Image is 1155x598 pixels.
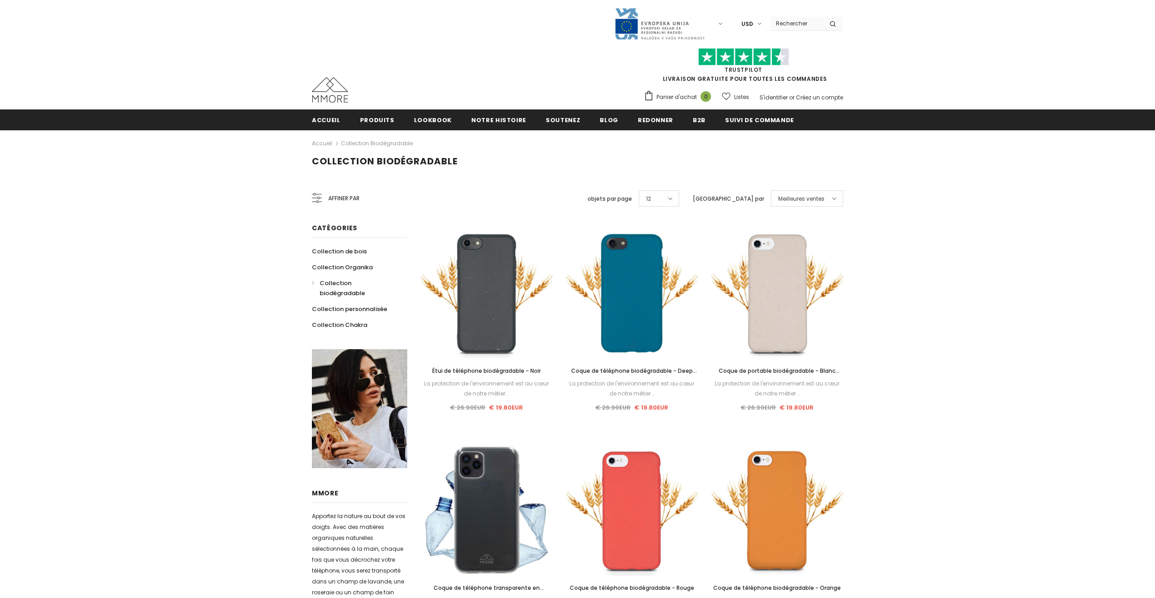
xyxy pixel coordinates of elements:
span: Redonner [638,116,673,124]
span: Suivi de commande [725,116,794,124]
a: Collection biodégradable [341,139,413,147]
span: Collection personnalisée [312,305,387,313]
span: Collection de bois [312,247,367,256]
span: 0 [701,91,711,102]
span: Blog [600,116,618,124]
span: Lookbook [414,116,452,124]
a: Collection de bois [312,243,367,259]
span: Coque de téléphone biodégradable - Deep Sea Blue [571,367,697,385]
a: Suivi de commande [725,109,794,130]
span: Panier d'achat [656,93,697,102]
span: € 26.90EUR [450,403,485,412]
a: Javni Razpis [614,20,705,27]
span: € 19.80EUR [489,403,523,412]
span: LIVRAISON GRATUITE POUR TOUTES LES COMMANDES [644,52,843,83]
label: objets par page [587,194,632,203]
a: S'identifier [760,94,788,101]
a: Produits [360,109,395,130]
label: [GEOGRAPHIC_DATA] par [693,194,764,203]
img: Javni Razpis [614,7,705,40]
a: Listes [722,89,749,105]
input: Search Site [770,17,823,30]
span: or [789,94,795,101]
span: Collection Chakra [312,321,367,329]
a: Créez un compte [796,94,843,101]
span: 12 [646,194,651,203]
a: B2B [693,109,706,130]
a: Panier d'achat 0 [644,90,716,104]
span: Produits [360,116,395,124]
a: soutenez [546,109,580,130]
a: Accueil [312,138,332,149]
a: TrustPilot [725,66,762,74]
div: La protection de l'environnement est au cœur de notre métier... [421,379,553,399]
span: € 19.80EUR [780,403,814,412]
a: Accueil [312,109,341,130]
a: Coque de portable biodégradable - Blanc naturel [711,366,843,376]
span: € 19.80EUR [634,403,668,412]
span: Collection biodégradable [320,279,365,297]
a: Coque de téléphone transparente en plastique océanique recyclé [421,583,553,593]
a: Redonner [638,109,673,130]
a: Coque de téléphone biodégradable - Deep Sea Blue [566,366,698,376]
span: Meilleures ventes [778,194,824,203]
span: soutenez [546,116,580,124]
span: Listes [734,93,749,102]
span: USD [741,20,753,29]
span: Collection biodégradable [312,155,458,168]
span: € 26.90EUR [740,403,776,412]
img: Cas MMORE [312,77,348,103]
span: Affiner par [328,193,360,203]
a: Collection Organika [312,259,373,275]
a: Coque de téléphone biodégradable - Orange [711,583,843,593]
a: Notre histoire [471,109,526,130]
span: Collection Organika [312,263,373,272]
span: MMORE [312,489,339,498]
span: Accueil [312,116,341,124]
a: Étui de téléphone biodégradable - Noir [421,366,553,376]
span: Étui de téléphone biodégradable - Noir [432,367,541,375]
a: Coque de téléphone biodégradable - Rouge [566,583,698,593]
a: Blog [600,109,618,130]
a: Collection personnalisée [312,301,387,317]
span: € 26.90EUR [595,403,631,412]
a: Collection biodégradable [312,275,397,301]
img: Faites confiance aux étoiles pilotes [698,48,789,66]
span: Notre histoire [471,116,526,124]
a: Collection Chakra [312,317,367,333]
span: Catégories [312,223,357,232]
span: Coque de portable biodégradable - Blanc naturel [719,367,839,385]
span: Coque de téléphone biodégradable - Orange [713,584,841,592]
a: Lookbook [414,109,452,130]
div: La protection de l'environnement est au cœur de notre métier... [566,379,698,399]
span: B2B [693,116,706,124]
span: Coque de téléphone biodégradable - Rouge [570,584,694,592]
div: La protection de l'environnement est au cœur de notre métier... [711,379,843,399]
